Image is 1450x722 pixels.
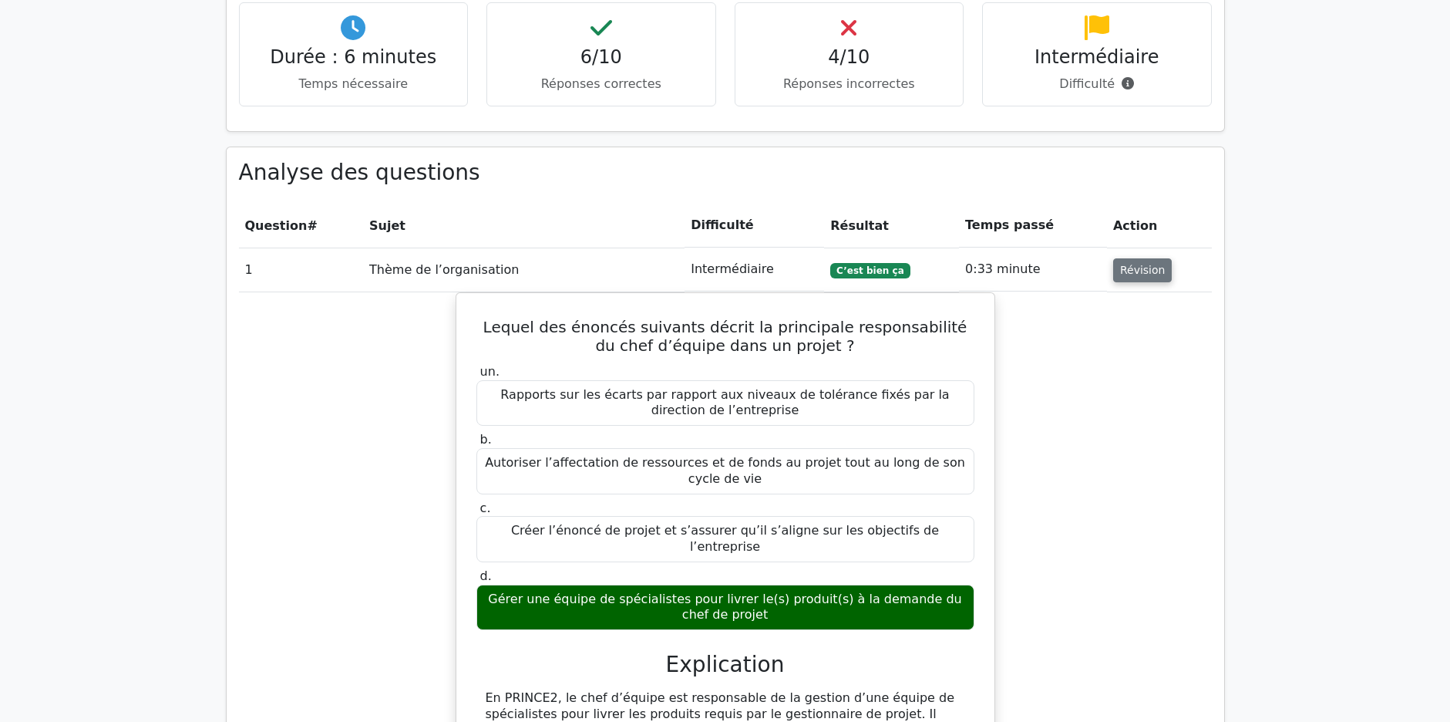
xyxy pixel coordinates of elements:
[245,218,308,233] span: Question
[685,204,824,248] th: Difficulté
[959,248,1107,292] td: 0:33 minute
[995,46,1199,69] h4: Intermédiaire
[1113,258,1172,282] button: Révision
[486,652,965,678] h3: Explication
[476,585,974,631] div: Gérer une équipe de spécialistes pour livrer le(s) produit(s) à la demande du chef de projet
[500,46,703,69] h4: 6/10
[480,364,500,379] span: un.
[480,501,491,515] span: c.
[239,160,1212,186] h3: Analyse des questions
[252,46,456,69] h4: Durée : 6 minutes
[363,204,685,248] th: Sujet
[748,46,951,69] h4: 4/10
[476,516,974,562] div: Créer l’énoncé de projet et s’assurer qu’il s’aligne sur les objectifs de l’entreprise
[480,568,492,583] span: d.
[824,204,959,248] th: Résultat
[476,448,974,494] div: Autoriser l’affectation de ressources et de fonds au projet tout au long de son cycle de vie
[239,248,364,292] td: 1
[475,318,976,355] h5: Lequel des énoncés suivants décrit la principale responsabilité du chef d’équipe dans un projet ?
[480,432,492,447] span: b.
[748,75,951,93] p: Réponses incorrectes
[252,75,456,93] p: Temps nécessaire
[1059,76,1115,91] font: Difficulté
[239,204,364,248] th: #
[363,248,685,292] td: Thème de l’organisation
[830,263,910,278] span: C’est bien ça
[685,248,824,292] td: Intermédiaire
[500,75,703,93] p: Réponses correctes
[959,204,1107,248] th: Temps passé
[476,380,974,427] div: Rapports sur les écarts par rapport aux niveaux de tolérance fixés par la direction de l’entreprise
[1107,204,1212,248] th: Action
